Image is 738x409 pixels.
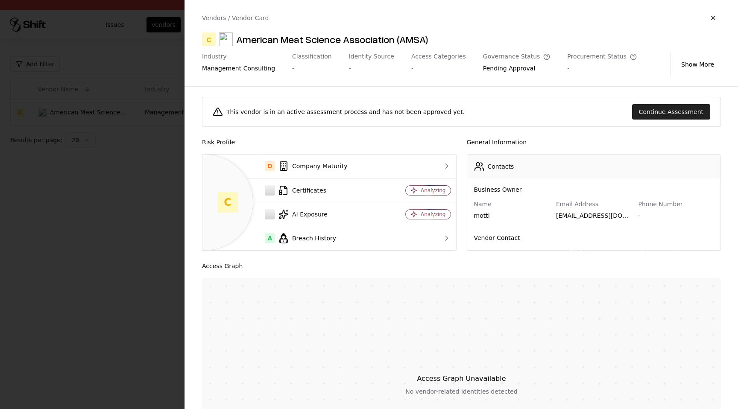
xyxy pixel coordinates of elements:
[209,233,381,243] div: Breach History
[674,57,721,72] button: Show More
[209,161,381,171] div: Company Maturity
[421,187,445,194] div: Analyzing
[638,211,714,220] div: -
[219,32,233,46] img: American Meat Science Association (AMSA)
[632,104,710,120] button: Continue Assessment
[202,137,457,147] div: Risk Profile
[217,192,238,213] div: C
[474,185,714,194] div: Business Owner
[202,261,721,271] div: Access Graph
[236,32,428,46] div: American Meat Science Association (AMSA)
[638,201,714,208] div: Phone Number
[265,161,275,171] div: D
[467,137,721,147] div: General Information
[421,211,445,218] div: Analyzing
[474,201,550,208] div: Name
[567,64,637,73] div: -
[411,53,466,61] div: Access Categories
[349,64,394,73] div: -
[474,211,550,223] div: motti
[349,53,394,61] div: Identity Source
[202,64,275,73] div: management consulting
[483,64,551,76] div: Pending Approval
[556,249,632,257] div: Email Address
[292,64,332,73] div: -
[556,211,632,223] div: [EMAIL_ADDRESS][DOMAIN_NAME]
[474,249,550,257] div: Name
[202,53,275,61] div: Industry
[638,249,714,257] div: Phone Number
[292,53,332,61] div: Classification
[488,162,514,171] div: Contacts
[209,185,381,196] div: Certificates
[411,64,466,73] div: -
[405,387,517,396] div: No vendor-related identities detected
[556,201,632,208] div: Email Address
[567,53,637,61] div: Procurement Status
[209,209,381,219] div: AI Exposure
[202,32,216,46] div: C
[265,233,275,243] div: A
[202,14,269,22] div: Vendors / Vendor Card
[474,234,714,242] div: Vendor Contact
[417,374,506,384] div: Access Graph Unavailable
[226,108,465,116] div: This vendor is in an active assessment process and has not been approved yet.
[483,53,551,61] div: Governance Status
